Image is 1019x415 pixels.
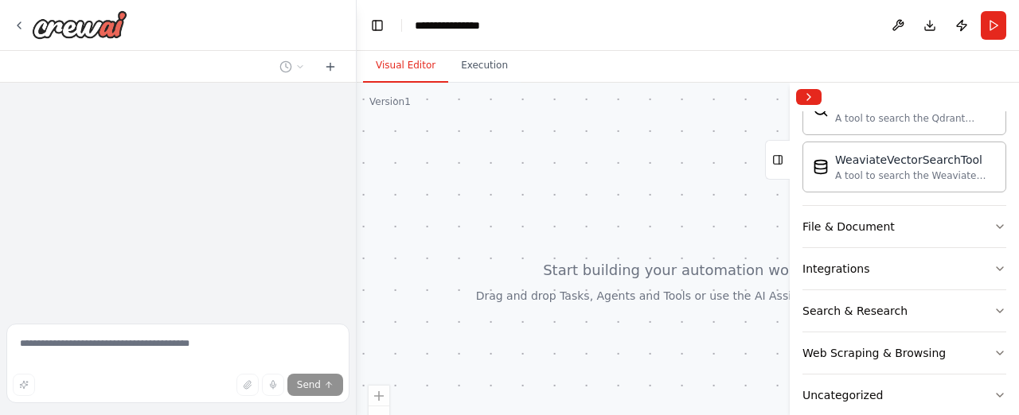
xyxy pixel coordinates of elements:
button: Visual Editor [363,49,448,83]
div: Version 1 [369,95,411,108]
img: Weaviatevectorsearchtool [813,159,829,175]
button: Search & Research [802,290,1006,332]
img: Logo [32,10,127,39]
div: Search & Research [802,303,908,319]
button: Click to speak your automation idea [262,374,284,396]
button: Toggle Sidebar [783,83,796,415]
button: Start a new chat [318,57,343,76]
button: Improve this prompt [13,374,35,396]
button: Execution [448,49,521,83]
button: Integrations [802,248,1006,289]
nav: breadcrumb [415,17,501,33]
div: WeaviateVectorSearchTool [835,152,996,168]
button: Send [287,374,343,396]
div: Integrations [802,261,869,277]
button: Upload files [236,374,259,396]
span: Send [297,378,321,391]
div: Web Scraping & Browsing [802,345,946,361]
button: Hide left sidebar [366,14,388,37]
div: A tool to search the Qdrant database for relevant information on internal documents. [835,112,996,125]
div: File & Document [802,219,895,235]
button: Collapse right sidebar [796,89,822,105]
button: Switch to previous chat [273,57,311,76]
div: Uncategorized [802,387,883,403]
div: A tool to search the Weaviate database for relevant information on internal documents. [835,169,996,182]
button: Web Scraping & Browsing [802,332,1006,374]
button: File & Document [802,206,1006,247]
